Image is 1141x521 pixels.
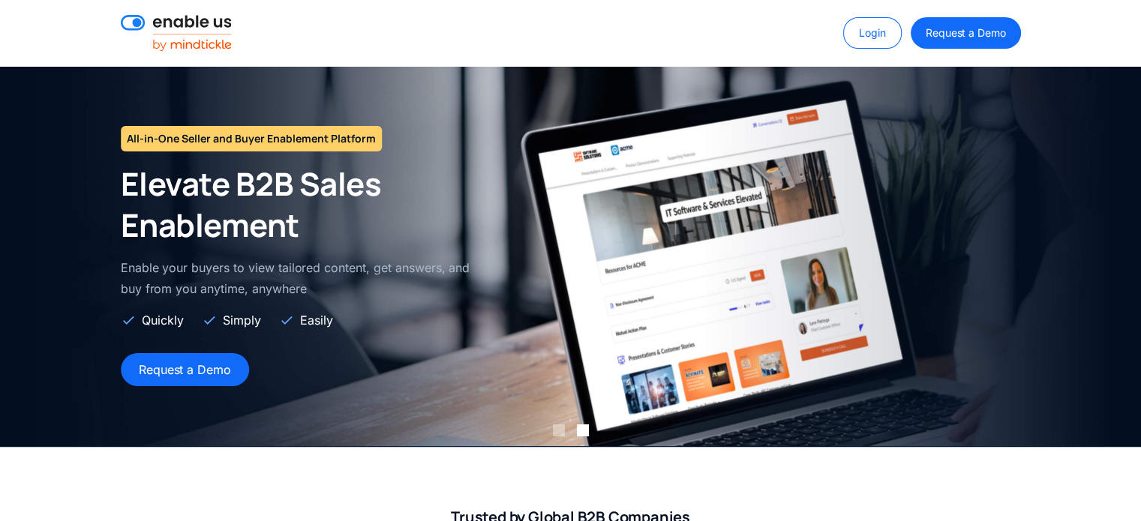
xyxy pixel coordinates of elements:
a: Login [843,17,902,49]
h1: All-in-One Seller and Buyer Enablement Platform [121,126,382,151]
a: Request a Demo [911,17,1021,49]
div: Show slide 1 of 2 [553,424,565,436]
a: Request a Demo [121,353,249,386]
div: Quickly [142,311,184,329]
div: Simply [223,311,261,329]
h2: Elevate B2B Sales Enablement [121,163,479,245]
img: Check Icon [279,313,294,328]
img: Check Icon [121,313,136,328]
p: Enable your buyers to view tailored content, get answers, and buy from you anytime, anywhere [121,257,479,299]
div: Easily [300,311,333,329]
iframe: Qualified Messenger [1126,506,1141,521]
div: Show slide 2 of 2 [577,424,589,436]
img: Check Icon [202,313,217,328]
